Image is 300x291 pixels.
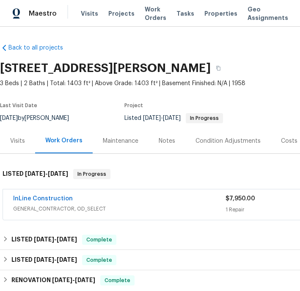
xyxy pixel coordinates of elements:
span: [DATE] [163,115,181,121]
span: [DATE] [48,171,68,177]
span: [DATE] [34,236,54,242]
span: Properties [204,9,237,18]
span: Maestro [29,9,57,18]
div: Work Orders [45,136,83,145]
h6: RENOVATION [11,275,95,285]
span: - [34,257,77,263]
span: In Progress [74,170,110,178]
span: - [34,236,77,242]
span: - [52,277,95,283]
h6: LISTED [3,169,68,179]
div: Costs [281,137,297,145]
a: InLine Construction [13,196,73,202]
span: GENERAL_CONTRACTOR, OD_SELECT [13,205,226,213]
div: Notes [159,137,175,145]
span: Geo Assignments [248,5,288,22]
span: Complete [83,236,116,244]
span: [DATE] [57,236,77,242]
span: Complete [83,256,116,264]
span: Visits [81,9,98,18]
h6: LISTED [11,235,77,245]
div: Condition Adjustments [195,137,261,145]
button: Copy Address [211,61,226,76]
span: [DATE] [57,257,77,263]
span: Complete [101,276,134,285]
span: - [25,171,68,177]
span: In Progress [187,116,222,121]
span: [DATE] [75,277,95,283]
span: Tasks [176,11,194,17]
div: Maintenance [103,137,138,145]
div: Visits [10,137,25,145]
span: Listed [124,115,223,121]
span: Projects [108,9,135,18]
h6: LISTED [11,255,77,265]
span: [DATE] [52,277,72,283]
span: $7,950.00 [226,196,255,202]
span: Project [124,103,143,108]
span: [DATE] [34,257,54,263]
span: [DATE] [143,115,161,121]
span: [DATE] [25,171,45,177]
span: Work Orders [145,5,166,22]
span: - [143,115,181,121]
